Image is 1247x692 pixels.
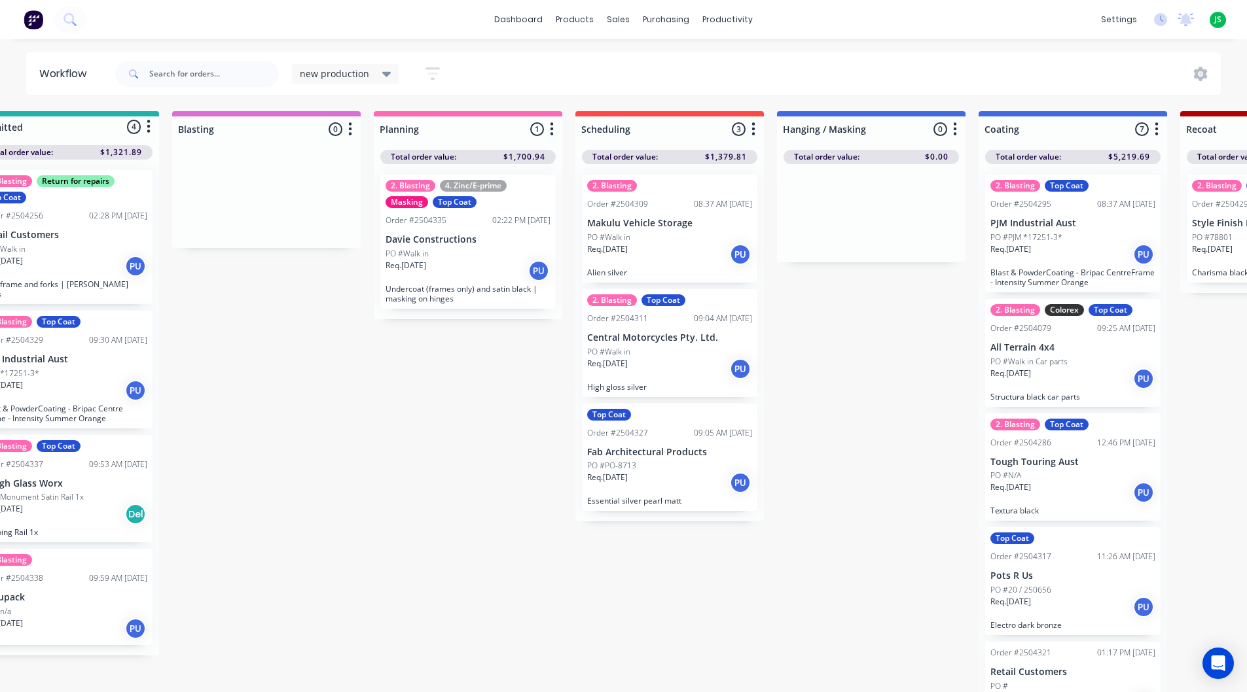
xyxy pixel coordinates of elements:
div: settings [1094,10,1144,29]
div: purchasing [636,10,696,29]
p: Electro dark bronze [990,620,1155,630]
div: 2. Blasting [990,419,1040,430]
p: PO #Walk in [386,248,429,260]
div: PU [730,358,751,379]
p: PO #N/A [990,470,1021,481]
div: 09:30 AM [DATE] [89,334,147,346]
p: PJM Industrial Aust [990,218,1155,229]
p: Req. [DATE] [386,260,426,271]
span: $5,219.69 [1108,151,1150,163]
p: Req. [DATE] [1192,243,1233,255]
div: Order #2504286 [990,437,1051,449]
div: 4. Zinc/E-prime [440,180,507,192]
div: 02:22 PM [DATE] [492,215,551,226]
div: Order #2504317 [990,551,1051,562]
div: 08:37 AM [DATE] [1097,198,1155,210]
input: Search for orders... [149,61,279,87]
div: 09:04 AM [DATE] [694,313,752,324]
p: Textura black [990,506,1155,515]
div: Top Coat [642,294,685,306]
p: Req. [DATE] [990,596,1031,608]
div: 2. Blasting [990,180,1040,192]
p: Blast & PowderCoating - Bripac CentreFrame - Intensity Summer Orange [990,268,1155,287]
div: Order #2504311 [587,313,648,324]
div: Top Coat [433,196,477,208]
span: Total order value: [391,151,456,163]
div: 02:28 PM [DATE] [89,210,147,222]
span: $0.00 [925,151,949,163]
p: PO #20 / 250656 [990,584,1051,596]
p: PO #PO-8713 [587,460,636,472]
div: Colorex [1045,304,1084,316]
div: 09:05 AM [DATE] [694,427,752,439]
div: Order #2504309 [587,198,648,210]
div: products [549,10,600,29]
span: Total order value: [794,151,859,163]
div: Del [125,504,146,525]
span: Total order value: [592,151,658,163]
span: $1,321.89 [100,147,142,158]
p: Req. [DATE] [587,358,628,370]
div: 2. Blasting [990,304,1040,316]
div: PU [730,472,751,493]
p: Req. [DATE] [587,472,628,483]
div: 09:25 AM [DATE] [1097,322,1155,334]
span: $1,379.81 [705,151,747,163]
div: Workflow [39,66,93,82]
div: 2. BlastingColorexTop CoatOrder #250407909:25 AM [DATE]All Terrain 4x4PO #Walk in Car partsReq.[D... [985,299,1161,407]
div: 2. BlastingTop CoatOrder #250428612:46 PM [DATE]Tough Touring AustPO #N/AReq.[DATE]PUTextura black [985,413,1161,521]
p: Fab Architectural Products [587,447,752,458]
p: Req. [DATE] [990,368,1031,379]
div: Return for repairs [37,175,115,187]
p: PO #78801 [1192,232,1233,243]
p: Retail Customers [990,666,1155,678]
div: Order #2504321 [990,647,1051,659]
div: Top Coat [1045,419,1089,430]
div: Order #2504079 [990,322,1051,334]
p: Davie Constructions [386,234,551,245]
div: Top Coat [587,409,631,421]
p: PO #Walk in [587,232,630,243]
div: PU [1133,482,1154,503]
div: sales [600,10,636,29]
div: Top Coat [37,440,81,452]
p: Essential silver pearl matt [587,496,752,506]
div: PU [528,260,549,281]
p: PO #Walk in [587,346,630,358]
p: Req. [DATE] [990,243,1031,255]
div: 2. BlastingTop CoatOrder #250431109:04 AM [DATE]Central Motorcycles Pty. Ltd.PO #Walk inReq.[DATE... [582,289,757,397]
p: Pots R Us [990,570,1155,581]
div: Top CoatOrder #250431711:26 AM [DATE]Pots R UsPO #20 / 250656Req.[DATE]PUElectro dark bronze [985,527,1161,635]
span: JS [1214,14,1221,26]
div: Top Coat [1045,180,1089,192]
div: Order #2504335 [386,215,446,226]
div: Open Intercom Messenger [1202,648,1234,679]
div: Order #2504327 [587,427,648,439]
div: 2. Blasting [587,294,637,306]
p: Makulu Vehicle Storage [587,218,752,229]
div: Top CoatOrder #250432709:05 AM [DATE]Fab Architectural ProductsPO #PO-8713Req.[DATE]PUEssential s... [582,404,757,511]
p: High gloss silver [587,382,752,392]
div: 09:53 AM [DATE] [89,458,147,470]
div: 2. Blasting [386,180,435,192]
p: Undercoat (frames only) and satin black | masking on hinges [386,284,551,303]
div: 2. BlastingOrder #250430908:37 AM [DATE]Makulu Vehicle StoragePO #Walk inReq.[DATE]PUAlien silver [582,175,757,283]
div: 09:59 AM [DATE] [89,572,147,584]
span: $1,700.94 [503,151,545,163]
p: Req. [DATE] [587,243,628,255]
p: Req. [DATE] [990,481,1031,493]
div: PU [1133,597,1154,617]
div: productivity [696,10,759,29]
p: Structura black car parts [990,392,1155,402]
div: Top Coat [37,316,81,328]
div: Order #2504295 [990,198,1051,210]
div: 11:26 AM [DATE] [1097,551,1155,562]
div: PU [1133,368,1154,389]
div: Top Coat [990,532,1034,544]
p: PO #PJM *17251-3* [990,232,1062,243]
div: PU [1133,244,1154,265]
div: 01:17 PM [DATE] [1097,647,1155,659]
p: All Terrain 4x4 [990,342,1155,353]
span: Total order value: [996,151,1061,163]
div: Top Coat [1089,304,1132,316]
